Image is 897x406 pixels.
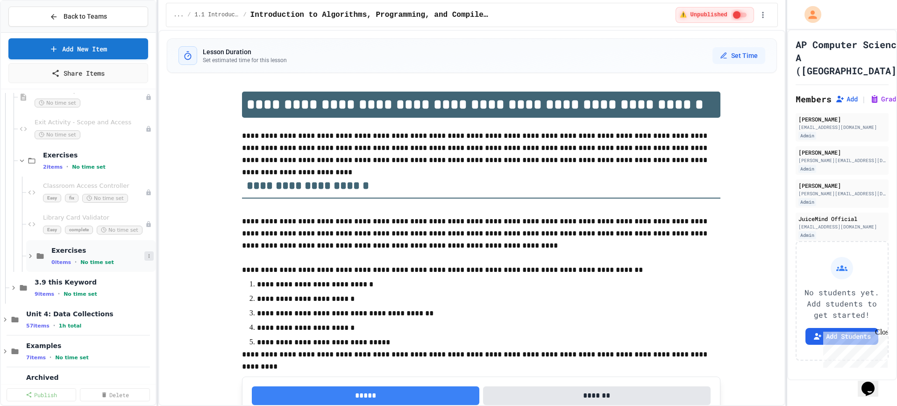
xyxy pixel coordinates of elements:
[82,194,128,203] span: No time set
[194,11,239,19] span: 1.1 Introduction to Algorithms, Programming, and Compilers
[64,12,107,21] span: Back to Teams
[798,190,886,197] div: [PERSON_NAME][EMAIL_ADDRESS][DOMAIN_NAME]
[43,164,63,170] span: 2 items
[798,223,886,230] div: [EMAIL_ADDRESS][DOMAIN_NAME]
[43,226,61,234] span: Easy
[53,322,55,329] span: •
[8,7,148,27] button: Back to Teams
[26,373,154,382] span: Archived
[680,11,727,19] span: ⚠️ Unpublished
[35,278,154,286] span: 3.9 this Keyword
[80,388,149,401] a: Delete
[55,355,89,361] span: No time set
[819,328,888,368] iframe: chat widget
[798,148,886,157] div: [PERSON_NAME]
[798,198,816,206] div: Admin
[798,157,886,164] div: [PERSON_NAME][EMAIL_ADDRESS][DOMAIN_NAME]
[4,4,64,59] div: Chat with us now!Close
[796,93,832,106] h2: Members
[145,126,152,132] div: Unpublished
[145,189,152,196] div: Unpublished
[795,4,824,25] div: My Account
[97,226,142,235] span: No time set
[58,290,60,298] span: •
[145,94,152,100] div: Unpublished
[805,328,878,345] button: Add Students
[80,259,114,265] span: No time set
[203,57,287,64] p: Set estimated time for this lesson
[75,258,77,266] span: •
[798,132,816,140] div: Admin
[250,9,490,21] span: Introduction to Algorithms, Programming, and Compilers
[8,63,148,83] a: Share Items
[861,93,866,105] span: |
[64,291,97,297] span: No time set
[35,99,80,107] span: No time set
[144,251,154,261] button: More options
[798,181,886,190] div: [PERSON_NAME]
[26,355,46,361] span: 7 items
[145,221,152,228] div: Unpublished
[66,163,68,171] span: •
[72,164,106,170] span: No time set
[35,119,145,127] span: Exit Activity - Scope and Access
[835,94,858,104] button: Add
[35,130,80,139] span: No time set
[59,323,82,329] span: 1h total
[798,214,886,223] div: JuiceMind Official
[65,226,93,234] span: complete
[35,291,54,297] span: 9 items
[65,194,78,202] span: fix
[7,388,76,401] a: Publish
[712,47,765,64] button: Set Time
[51,259,71,265] span: 0 items
[858,369,888,397] iframe: chat widget
[798,115,886,123] div: [PERSON_NAME]
[243,11,246,19] span: /
[203,47,287,57] h3: Lesson Duration
[26,323,50,329] span: 57 items
[8,38,148,59] a: Add New Item
[798,124,886,131] div: [EMAIL_ADDRESS][DOMAIN_NAME]
[26,342,154,350] span: Examples
[43,182,145,190] span: Classroom Access Controller
[804,287,880,321] p: No students yet. Add students to get started!
[43,151,154,159] span: Exercises
[798,165,816,173] div: Admin
[43,214,145,222] span: Library Card Validator
[174,11,184,19] span: ...
[43,194,61,202] span: Easy
[798,231,816,239] div: Admin
[26,310,154,318] span: Unit 4: Data Collections
[50,354,51,361] span: •
[51,246,144,255] span: Exercises
[187,11,191,19] span: /
[676,7,754,23] div: ⚠️ Students cannot see this content! Click the toggle to publish it and make it visible to your c...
